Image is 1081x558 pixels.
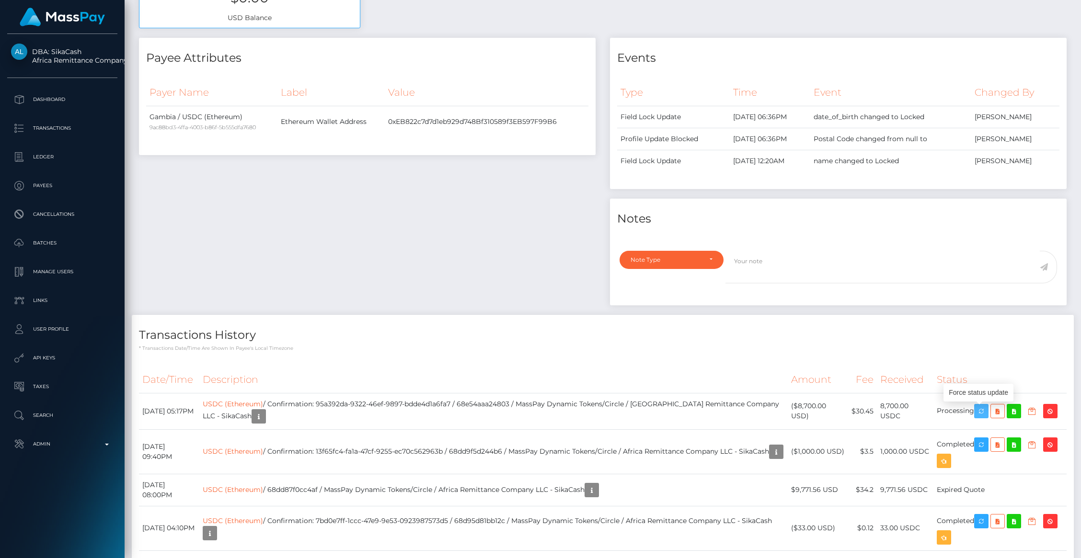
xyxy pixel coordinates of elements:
[11,293,114,308] p: Links
[11,351,114,365] p: API Keys
[139,345,1067,352] p: * Transactions date/time are shown in payee's local timezone
[7,231,117,255] a: Batches
[139,506,199,550] td: [DATE] 04:10PM
[7,260,117,284] a: Manage Users
[730,150,810,172] td: [DATE] 12:20AM
[617,211,1059,227] h4: Notes
[199,474,788,506] td: / 68dd87f0cc4af / MassPay Dynamic Tokens/Circle / Africa Remittance Company LLC - SikaCash
[848,474,877,506] td: $34.2
[971,79,1059,106] th: Changed By
[971,128,1059,150] td: [PERSON_NAME]
[7,346,117,370] a: API Keys
[11,437,114,451] p: Admin
[11,379,114,394] p: Taxes
[7,375,117,399] a: Taxes
[203,516,263,525] a: USDC (Ethereum)
[971,150,1059,172] td: [PERSON_NAME]
[730,128,810,150] td: [DATE] 06:36PM
[848,506,877,550] td: $0.12
[788,506,848,550] td: ($33.00 USD)
[7,174,117,198] a: Payees
[11,92,114,107] p: Dashboard
[617,79,730,106] th: Type
[620,251,724,269] button: Note Type
[788,393,848,429] td: ($8,700.00 USD)
[7,116,117,140] a: Transactions
[7,403,117,427] a: Search
[139,393,199,429] td: [DATE] 05:17PM
[11,322,114,336] p: User Profile
[146,50,588,67] h4: Payee Attributes
[7,88,117,112] a: Dashboard
[146,79,277,106] th: Payer Name
[277,79,385,106] th: Label
[617,150,730,172] td: Field Lock Update
[7,317,117,341] a: User Profile
[199,393,788,429] td: / Confirmation: 95a392da-9322-46ef-9897-bdde4d1a6fa7 / 68e54aaa24803 / MassPay Dynamic Tokens/Cir...
[11,44,27,60] img: Africa Remittance Company LLC
[788,474,848,506] td: $9,771.56 USD
[11,265,114,279] p: Manage Users
[788,367,848,393] th: Amount
[810,128,971,150] td: Postal Code changed from null to
[203,400,263,408] a: USDC (Ethereum)
[139,327,1067,344] h4: Transactions History
[971,106,1059,128] td: [PERSON_NAME]
[877,474,933,506] td: 9,771.56 USDC
[139,429,199,474] td: [DATE] 09:40PM
[810,79,971,106] th: Event
[11,207,114,222] p: Cancellations
[730,106,810,128] td: [DATE] 06:36PM
[877,506,933,550] td: 33.00 USDC
[7,145,117,169] a: Ledger
[933,506,1067,550] td: Completed
[617,106,730,128] td: Field Lock Update
[877,393,933,429] td: 8,700.00 USDC
[199,367,788,393] th: Description
[810,150,971,172] td: name changed to Locked
[877,367,933,393] th: Received
[943,384,1013,402] div: Force status update
[617,128,730,150] td: Profile Update Blocked
[933,393,1067,429] td: Processing
[139,367,199,393] th: Date/Time
[139,474,199,506] td: [DATE] 08:00PM
[199,506,788,550] td: / Confirmation: 7bd0e7ff-1ccc-47e9-9e53-0923987573d5 / 68d95d81bb12c / MassPay Dynamic Tokens/Cir...
[203,446,263,455] a: USDC (Ethereum)
[7,289,117,312] a: Links
[7,202,117,226] a: Cancellations
[203,485,263,493] a: USDC (Ethereum)
[631,256,701,264] div: Note Type
[149,124,256,131] small: 9ac88bd3-4ffa-4003-b86f-5b555dfa7680
[730,79,810,106] th: Time
[199,429,788,474] td: / Confirmation: 13f65fc4-fa1a-47cf-9255-ec70c562963b / 68dd9f5d244b6 / MassPay Dynamic Tokens/Cir...
[385,79,588,106] th: Value
[848,393,877,429] td: $30.45
[933,474,1067,506] td: Expired Quote
[848,429,877,474] td: $3.5
[277,106,385,138] td: Ethereum Wallet Address
[11,121,114,135] p: Transactions
[877,429,933,474] td: 1,000.00 USDC
[7,47,117,65] span: DBA: SikaCash Africa Remittance Company LLC
[385,106,588,138] td: 0xEB822c7d7d1eb929d748Bf310589f3EB597F99B6
[933,367,1067,393] th: Status
[617,50,1059,67] h4: Events
[146,106,277,138] td: Gambia / USDC (Ethereum)
[11,408,114,423] p: Search
[20,8,105,26] img: MassPay Logo
[848,367,877,393] th: Fee
[11,179,114,193] p: Payees
[7,432,117,456] a: Admin
[810,106,971,128] td: date_of_birth changed to Locked
[11,236,114,250] p: Batches
[933,429,1067,474] td: Completed
[788,429,848,474] td: ($1,000.00 USD)
[11,150,114,164] p: Ledger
